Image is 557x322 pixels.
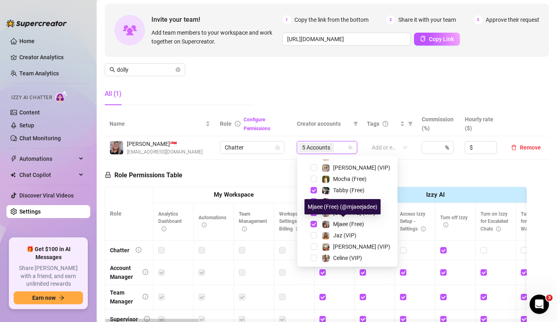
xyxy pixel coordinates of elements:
[127,148,203,156] span: [EMAIL_ADDRESS][DOMAIN_NAME]
[304,199,381,214] div: Mjaee (Free) (@mjaeejadee)
[348,145,353,150] span: team
[322,187,329,194] img: Tabby (Free)
[311,232,317,239] span: Select tree node
[429,36,454,42] span: Copy Link
[406,118,414,130] span: filter
[225,141,280,154] span: Chatter
[322,221,329,228] img: Mjaee (Free)
[311,243,317,250] span: Select tree node
[6,19,67,27] img: logo-BBDzfeDw.svg
[521,211,548,232] span: Turn on Izzy for Time Wasters
[417,112,460,136] th: Commission (%)
[333,176,367,182] span: Mocha (Free)
[59,295,64,301] span: arrow-right
[294,15,369,24] span: Copy the link from the bottom
[275,145,280,150] span: lock
[296,226,301,231] span: info-circle
[322,176,329,183] img: Mocha (Free)
[105,172,111,178] span: lock
[333,232,356,239] span: Jaz (VIP)
[322,243,329,251] img: Chloe (VIP)
[352,118,360,130] span: filter
[19,135,61,141] a: Chat Monitoring
[244,117,270,131] a: Configure Permissions
[511,145,517,150] span: delete
[32,295,56,301] span: Earn now
[55,91,68,102] img: AI Chatter
[420,36,426,42] span: copy
[311,176,317,182] span: Select tree node
[176,67,180,72] button: close-circle
[110,119,204,128] span: Name
[322,232,329,239] img: Jaz (VIP)
[239,211,267,232] span: Team Management
[508,143,544,152] button: Remove
[11,94,52,102] span: Izzy AI Chatter
[214,191,254,198] strong: My Workspace
[546,295,553,301] span: 3
[110,141,123,154] img: Dolly Faith Lou Hildore
[10,156,17,162] span: thunderbolt
[14,245,83,261] span: 🎁 Get $100 in AI Messages
[14,291,83,304] button: Earn nowarrow-right
[19,51,84,64] a: Creator Analytics
[530,295,549,314] iframe: Intercom live chat
[440,215,468,228] span: Turn off Izzy
[333,243,390,250] span: [PERSON_NAME] (VIP)
[202,222,207,227] span: info-circle
[311,198,317,205] span: Select tree node
[19,38,35,44] a: Home
[110,67,115,73] span: search
[426,191,445,198] strong: Izzy AI
[302,143,330,152] span: 5 Accounts
[19,208,41,215] a: Settings
[19,70,59,77] a: Team Analytics
[443,222,448,227] span: info-circle
[311,221,317,227] span: Select tree node
[333,221,364,227] span: Mjaee (Free)
[117,65,174,74] input: Search members
[220,120,232,127] span: Role
[520,144,541,151] span: Remove
[279,211,303,232] span: Workspace Settings & Billing
[110,264,136,281] div: Account Manager
[297,119,350,128] span: Creator accounts
[322,164,329,172] img: Ellie (VIP)
[408,121,413,126] span: filter
[242,226,247,231] span: info-circle
[311,164,317,171] span: Select tree node
[105,170,182,180] h5: Role Permissions Table
[398,15,456,24] span: Share it with your team
[333,164,390,171] span: [PERSON_NAME] (VIP)
[486,15,539,24] span: Approve their request
[311,187,317,193] span: Select tree node
[333,255,362,261] span: Celine (VIP)
[14,264,83,288] span: Share [PERSON_NAME] with a friend, and earn unlimited rewards
[19,168,77,181] span: Chat Copilot
[460,112,503,136] th: Hourly rate ($)
[105,187,153,241] th: Role
[158,211,182,232] span: Analytics Dashboard
[199,215,226,228] span: Automations
[421,226,426,231] span: info-circle
[311,255,317,261] span: Select tree node
[367,119,379,128] span: Tags
[143,294,148,299] span: info-circle
[151,28,279,46] span: Add team members to your workspace and work together on Supercreator.
[136,247,141,253] span: info-circle
[151,15,282,25] span: Invite your team!
[19,192,74,199] a: Discover Viral Videos
[110,246,129,255] div: Chatter
[10,172,16,178] img: Chat Copilot
[480,211,508,232] span: Turn on Izzy for Escalated Chats
[333,198,377,205] span: [US_STATE] (Free)
[19,152,77,165] span: Automations
[235,121,240,127] span: info-circle
[19,122,34,129] a: Setup
[322,255,329,262] img: Celine (VIP)
[400,211,426,232] span: Access Izzy Setup - Settings
[298,143,334,152] span: 5 Accounts
[474,15,482,24] span: 3
[162,226,166,231] span: info-circle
